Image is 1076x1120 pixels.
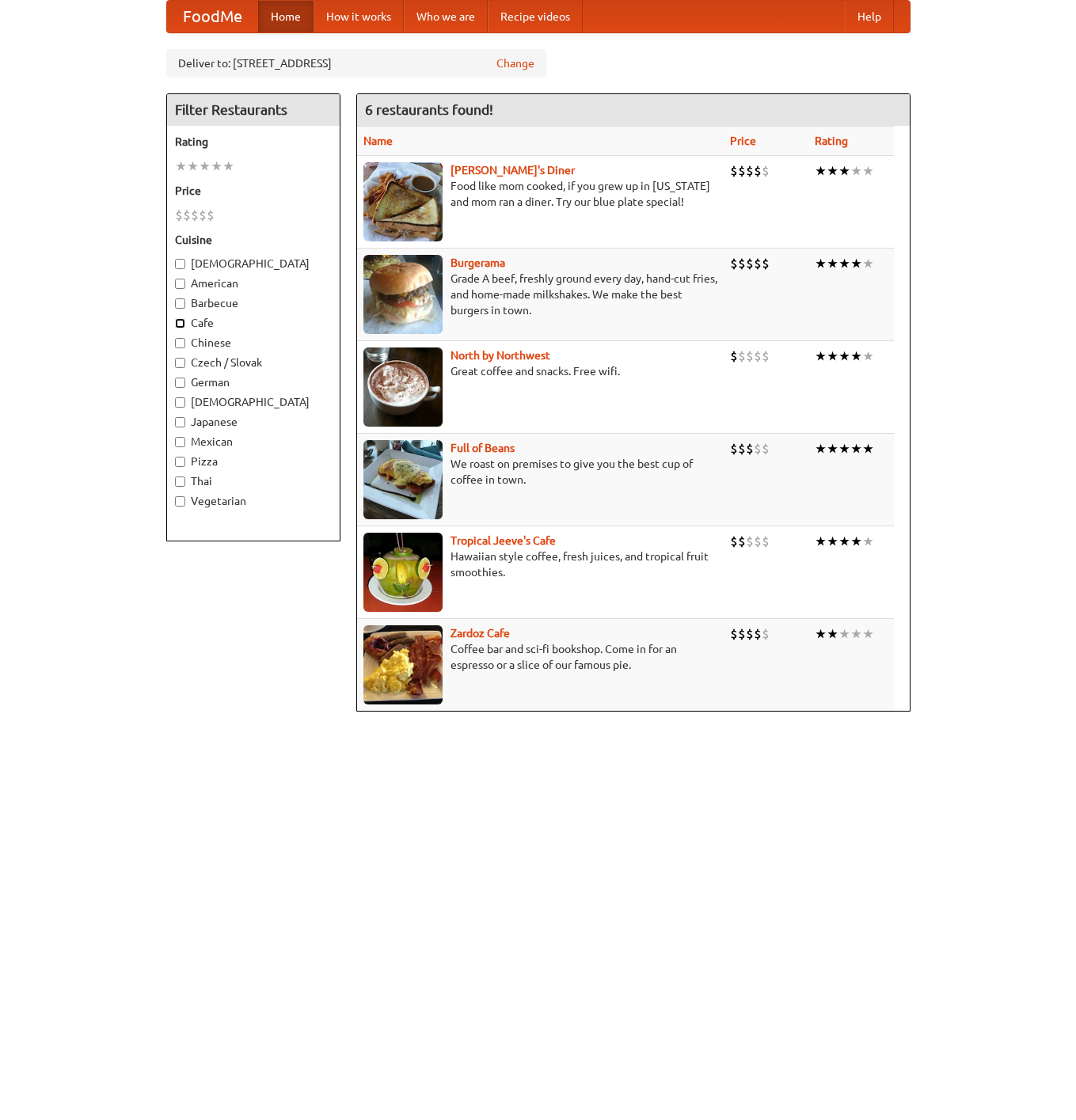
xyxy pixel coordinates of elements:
[815,533,827,550] li: ★
[827,625,838,643] li: ★
[862,255,874,272] li: ★
[175,378,185,388] input: German
[451,256,505,269] a: Burgerama
[363,178,717,210] p: Food like mom cooked, if you grew up in [US_STATE] and mom ran a diner. Try our blue plate special!
[496,55,534,71] a: Change
[738,440,746,457] li: $
[404,1,488,32] a: Who we are
[222,158,234,175] li: ★
[838,255,850,272] li: ★
[451,349,550,362] a: North by Northwest
[754,440,762,457] li: $
[175,207,183,224] li: $
[451,627,510,640] b: Zardoz Cafe
[363,440,443,519] img: beans.jpg
[746,347,754,365] li: $
[175,318,185,328] input: Cafe
[815,255,827,272] li: ★
[451,164,575,177] a: [PERSON_NAME]'s Diner
[175,298,185,309] input: Barbecue
[363,135,393,147] a: Name
[730,135,756,147] a: Price
[314,1,404,32] a: How it works
[827,162,838,180] li: ★
[175,279,185,289] input: American
[827,347,838,365] li: ★
[167,1,258,32] a: FoodMe
[730,162,738,180] li: $
[738,255,746,272] li: $
[850,347,862,365] li: ★
[175,259,185,269] input: [DEMOGRAPHIC_DATA]
[175,358,185,368] input: Czech / Slovak
[815,347,827,365] li: ★
[363,271,717,318] p: Grade A beef, freshly ground every day, hand-cut fries, and home-made milkshakes. We make the bes...
[754,162,762,180] li: $
[175,454,332,469] label: Pizza
[746,162,754,180] li: $
[183,207,191,224] li: $
[815,440,827,457] li: ★
[451,534,556,547] a: Tropical Jeeve's Cafe
[850,625,862,643] li: ★
[827,255,838,272] li: ★
[738,625,746,643] li: $
[850,255,862,272] li: ★
[730,347,738,365] li: $
[838,533,850,550] li: ★
[762,347,770,365] li: $
[862,625,874,643] li: ★
[730,625,738,643] li: $
[175,493,332,509] label: Vegetarian
[175,434,332,450] label: Mexican
[175,476,185,487] input: Thai
[850,162,862,180] li: ★
[363,255,443,334] img: burgerama.jpg
[175,437,185,447] input: Mexican
[730,440,738,457] li: $
[862,162,874,180] li: ★
[211,158,222,175] li: ★
[738,347,746,365] li: $
[815,135,848,147] a: Rating
[762,625,770,643] li: $
[175,457,185,467] input: Pizza
[363,363,717,379] p: Great coffee and snacks. Free wifi.
[363,641,717,673] p: Coffee bar and sci-fi bookshop. Come in for an espresso or a slice of our famous pie.
[363,347,443,427] img: north.jpg
[199,158,211,175] li: ★
[175,394,332,410] label: [DEMOGRAPHIC_DATA]
[175,414,332,430] label: Japanese
[363,162,443,241] img: sallys.jpg
[827,533,838,550] li: ★
[862,440,874,457] li: ★
[175,496,185,507] input: Vegetarian
[862,347,874,365] li: ★
[175,473,332,489] label: Thai
[746,533,754,550] li: $
[746,255,754,272] li: $
[838,347,850,365] li: ★
[838,625,850,643] li: ★
[754,255,762,272] li: $
[258,1,314,32] a: Home
[488,1,583,32] a: Recipe videos
[762,440,770,457] li: $
[175,397,185,408] input: [DEMOGRAPHIC_DATA]
[862,533,874,550] li: ★
[815,162,827,180] li: ★
[815,625,827,643] li: ★
[363,625,443,704] img: zardoz.jpg
[762,533,770,550] li: $
[762,255,770,272] li: $
[850,440,862,457] li: ★
[175,335,332,351] label: Chinese
[175,295,332,311] label: Barbecue
[754,533,762,550] li: $
[850,533,862,550] li: ★
[746,625,754,643] li: $
[827,440,838,457] li: ★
